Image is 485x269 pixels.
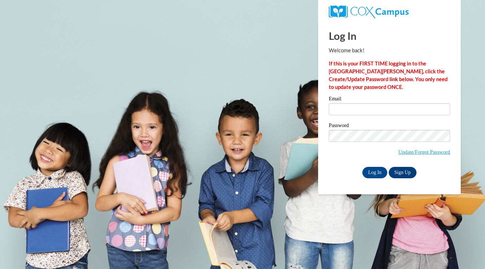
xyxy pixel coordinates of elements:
[362,167,387,178] input: Log In
[329,60,448,90] strong: If this is your FIRST TIME logging in to the [GEOGRAPHIC_DATA][PERSON_NAME], click the Create/Upd...
[329,28,450,43] h1: Log In
[329,5,409,18] img: COX Campus
[329,96,450,103] label: Email
[389,167,417,178] a: Sign Up
[398,149,450,155] a: Update/Forgot Password
[329,47,450,54] p: Welcome back!
[329,5,450,18] a: COX Campus
[329,123,450,130] label: Password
